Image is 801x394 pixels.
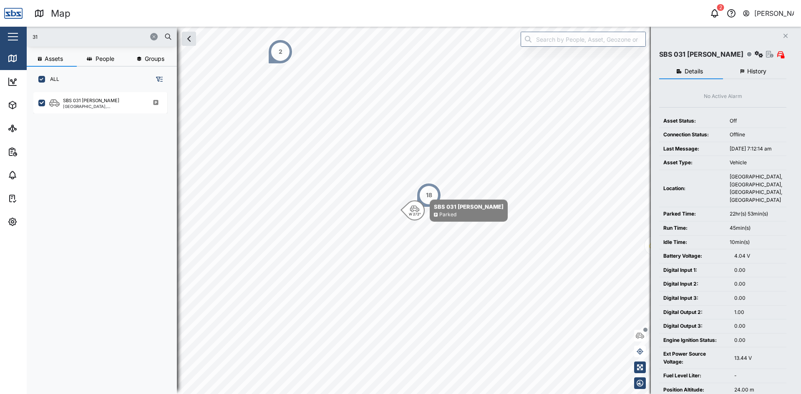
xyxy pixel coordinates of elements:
[409,213,421,216] div: W 272°
[145,56,164,62] span: Groups
[659,49,743,60] div: SBS 031 [PERSON_NAME]
[742,8,794,19] button: [PERSON_NAME]
[734,354,782,362] div: 13.44 V
[22,194,45,203] div: Tasks
[663,322,726,330] div: Digital Output 3:
[730,131,782,139] div: Offline
[268,39,293,64] div: Map marker
[663,145,721,153] div: Last Message:
[22,217,51,226] div: Settings
[734,294,782,302] div: 0.00
[434,203,504,211] div: SBS 031 [PERSON_NAME]
[663,131,721,139] div: Connection Status:
[4,4,23,23] img: Main Logo
[717,4,724,11] div: 2
[279,47,282,56] div: 2
[663,386,726,394] div: Position Altitude:
[730,145,782,153] div: [DATE] 7:12:14 am
[27,27,801,394] canvas: Map
[730,117,782,125] div: Off
[405,200,508,222] div: Map marker
[521,32,646,47] input: Search by People, Asset, Geozone or Place
[730,173,782,204] div: [GEOGRAPHIC_DATA], [GEOGRAPHIC_DATA], [GEOGRAPHIC_DATA], [GEOGRAPHIC_DATA]
[734,266,782,274] div: 0.00
[663,309,726,316] div: Digital Output 2:
[730,224,782,232] div: 45min(s)
[734,309,782,316] div: 1.00
[663,210,721,218] div: Parked Time:
[734,280,782,288] div: 0.00
[734,322,782,330] div: 0.00
[22,171,48,180] div: Alarms
[22,147,50,156] div: Reports
[96,56,114,62] span: People
[663,266,726,274] div: Digital Input 1:
[734,386,782,394] div: 24.00 m
[51,6,71,21] div: Map
[663,159,721,167] div: Asset Type:
[734,336,782,344] div: 0.00
[730,210,782,218] div: 22hr(s) 53min(s)
[734,372,782,380] div: -
[685,68,703,74] span: Details
[63,97,119,104] div: SBS 031 [PERSON_NAME]
[663,117,721,125] div: Asset Status:
[754,8,794,19] div: [PERSON_NAME]
[32,30,172,43] input: Search assets or drivers
[734,252,782,260] div: 4.04 V
[663,294,726,302] div: Digital Input 3:
[426,191,432,200] div: 18
[704,93,742,100] div: No Active Alarm
[22,77,59,86] div: Dashboard
[663,372,726,380] div: Fuel Level Liter:
[663,350,726,366] div: Ext Power Source Voltage:
[730,159,782,167] div: Vehicle
[663,238,721,246] div: Idle Time:
[663,336,726,344] div: Engine Ignition Status:
[644,235,738,256] div: Map marker
[663,280,726,288] div: Digital Input 2:
[663,252,726,260] div: Battery Voltage:
[63,104,143,108] div: [GEOGRAPHIC_DATA], [GEOGRAPHIC_DATA]
[663,224,721,232] div: Run Time:
[22,54,40,63] div: Map
[45,76,59,83] label: ALL
[747,68,766,74] span: History
[33,89,176,387] div: grid
[416,183,441,208] div: Map marker
[22,100,48,110] div: Assets
[663,185,721,193] div: Location:
[22,124,42,133] div: Sites
[439,211,456,219] div: Parked
[730,238,782,246] div: 10min(s)
[45,56,63,62] span: Assets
